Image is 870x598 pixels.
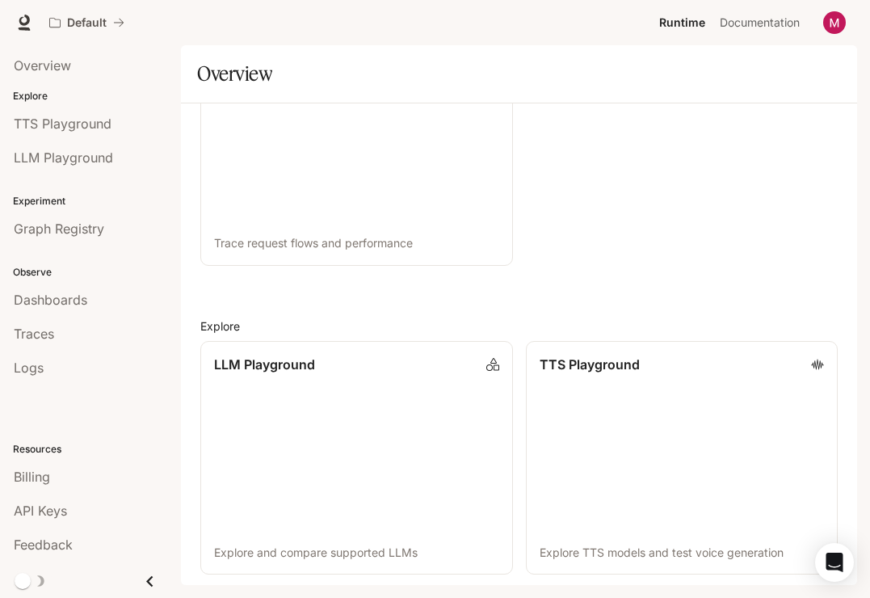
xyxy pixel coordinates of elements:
[720,13,800,33] span: Documentation
[214,235,499,251] p: Trace request flows and performance
[214,545,499,561] p: Explore and compare supported LLMs
[526,341,838,575] a: TTS PlaygroundExplore TTS models and test voice generation
[540,545,825,561] p: Explore TTS models and test voice generation
[67,16,107,30] p: Default
[540,355,640,374] p: TTS Playground
[823,11,846,34] img: User avatar
[815,543,854,582] div: Open Intercom Messenger
[818,6,851,39] button: User avatar
[200,341,513,575] a: LLM PlaygroundExplore and compare supported LLMs
[197,57,272,90] h1: Overview
[200,318,838,335] h2: Explore
[214,355,315,374] p: LLM Playground
[200,32,513,266] a: TracesTrace request flows and performance
[42,6,132,39] button: All workspaces
[653,6,712,39] a: Runtime
[713,6,812,39] a: Documentation
[659,13,705,33] span: Runtime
